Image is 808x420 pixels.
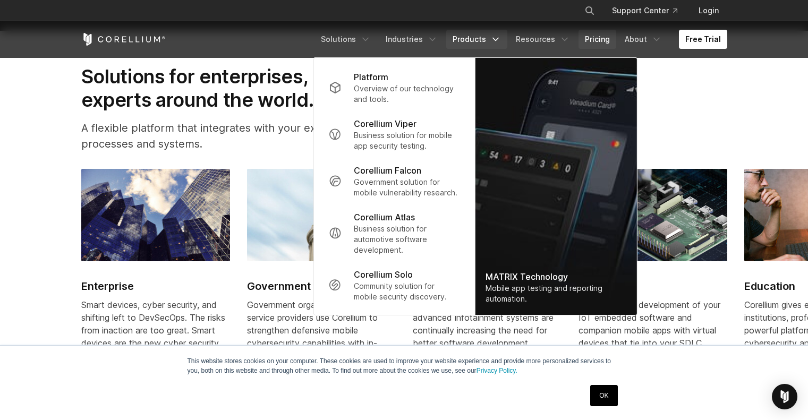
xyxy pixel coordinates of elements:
[354,281,460,302] p: Community solution for mobile security discovery.
[486,283,626,304] div: Mobile app testing and reporting automation.
[188,356,621,375] p: This website stores cookies on your computer. These cookies are used to improve your website expe...
[320,158,468,204] a: Corellium Falcon Government solution for mobile vulnerability research.
[354,130,460,151] p: Business solution for mobile app security testing.
[590,385,617,406] a: OK
[247,298,396,388] div: Government organizations and service providers use Corellium to strengthen defensive mobile cyber...
[690,1,727,20] a: Login
[475,58,636,315] img: Matrix_WebNav_1x
[320,262,468,308] a: Corellium Solo Community solution for mobile security discovery.
[81,65,505,112] h2: Solutions for enterprises, governments, and experts around the world.
[314,30,727,49] div: Navigation Menu
[475,58,636,315] a: MATRIX Technology Mobile app testing and reporting automation.
[772,384,797,409] div: Open Intercom Messenger
[579,169,727,261] img: Hardware
[320,204,468,262] a: Corellium Atlas Business solution for automotive software development.
[247,169,396,400] a: Government Government Government organizations and service providers use Corellium to strengthen ...
[81,33,166,46] a: Corellium Home
[354,164,421,177] p: Corellium Falcon
[247,169,396,261] img: Government
[679,30,727,49] a: Free Trial
[579,169,727,400] a: Hardware Hardware Modernize the development of your IoT embedded software and companion mobile ap...
[314,30,377,49] a: Solutions
[354,117,416,130] p: Corellium Viper
[354,211,415,224] p: Corellium Atlas
[379,30,444,49] a: Industries
[354,268,413,281] p: Corellium Solo
[572,1,727,20] div: Navigation Menu
[320,64,468,111] a: Platform Overview of our technology and tools.
[579,278,727,294] h2: Hardware
[81,298,230,388] div: Smart devices, cyber security, and shifting left to DevSecOps. The risks from inaction are too gr...
[446,30,507,49] a: Products
[603,1,686,20] a: Support Center
[509,30,576,49] a: Resources
[354,83,460,105] p: Overview of our technology and tools.
[81,169,230,261] img: Enterprise
[81,278,230,294] h2: Enterprise
[580,1,599,20] button: Search
[247,278,396,294] h2: Government
[354,224,460,255] p: Business solution for automotive software development.
[413,298,562,388] div: Autonomous driving, ADAS, and advanced infotainment systems are continually increasing the need f...
[579,299,720,387] span: Modernize the development of your IoT embedded software and companion mobile apps with virtual de...
[579,30,616,49] a: Pricing
[486,270,626,283] div: MATRIX Technology
[81,169,230,400] a: Enterprise Enterprise Smart devices, cyber security, and shifting left to DevSecOps. The risks fr...
[81,120,505,152] p: A flexible platform that integrates with your existing software development processes and systems.
[354,71,388,83] p: Platform
[354,177,460,198] p: Government solution for mobile vulnerability research.
[320,111,468,158] a: Corellium Viper Business solution for mobile app security testing.
[477,367,517,374] a: Privacy Policy.
[618,30,668,49] a: About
